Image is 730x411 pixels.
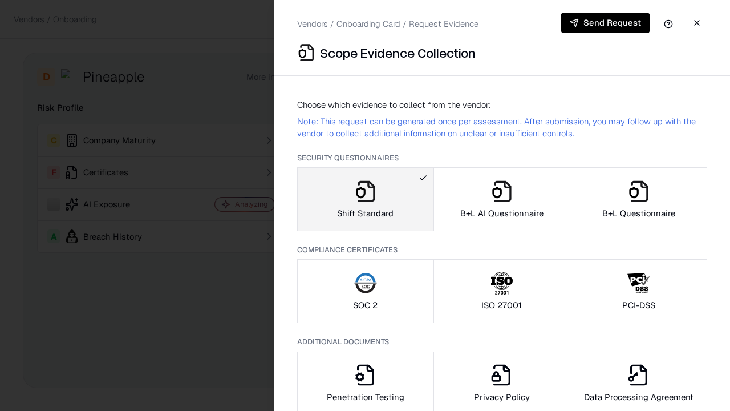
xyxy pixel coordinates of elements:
p: Choose which evidence to collect from the vendor: [297,99,707,111]
p: SOC 2 [353,299,378,311]
button: Send Request [561,13,650,33]
p: Vendors / Onboarding Card / Request Evidence [297,18,478,30]
p: Additional Documents [297,337,707,346]
button: SOC 2 [297,259,434,323]
p: ISO 27001 [481,299,522,311]
p: Shift Standard [337,207,394,219]
p: Data Processing Agreement [584,391,693,403]
p: Note: This request can be generated once per assessment. After submission, you may follow up with... [297,115,707,139]
p: PCI-DSS [622,299,655,311]
p: Penetration Testing [327,391,404,403]
p: Privacy Policy [474,391,530,403]
button: Shift Standard [297,167,434,231]
button: B+L AI Questionnaire [433,167,571,231]
button: ISO 27001 [433,259,571,323]
p: Compliance Certificates [297,245,707,255]
p: B+L Questionnaire [602,207,675,219]
p: Security Questionnaires [297,153,707,163]
p: Scope Evidence Collection [320,43,476,62]
button: PCI-DSS [570,259,707,323]
button: B+L Questionnaire [570,167,707,231]
p: B+L AI Questionnaire [460,207,544,219]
